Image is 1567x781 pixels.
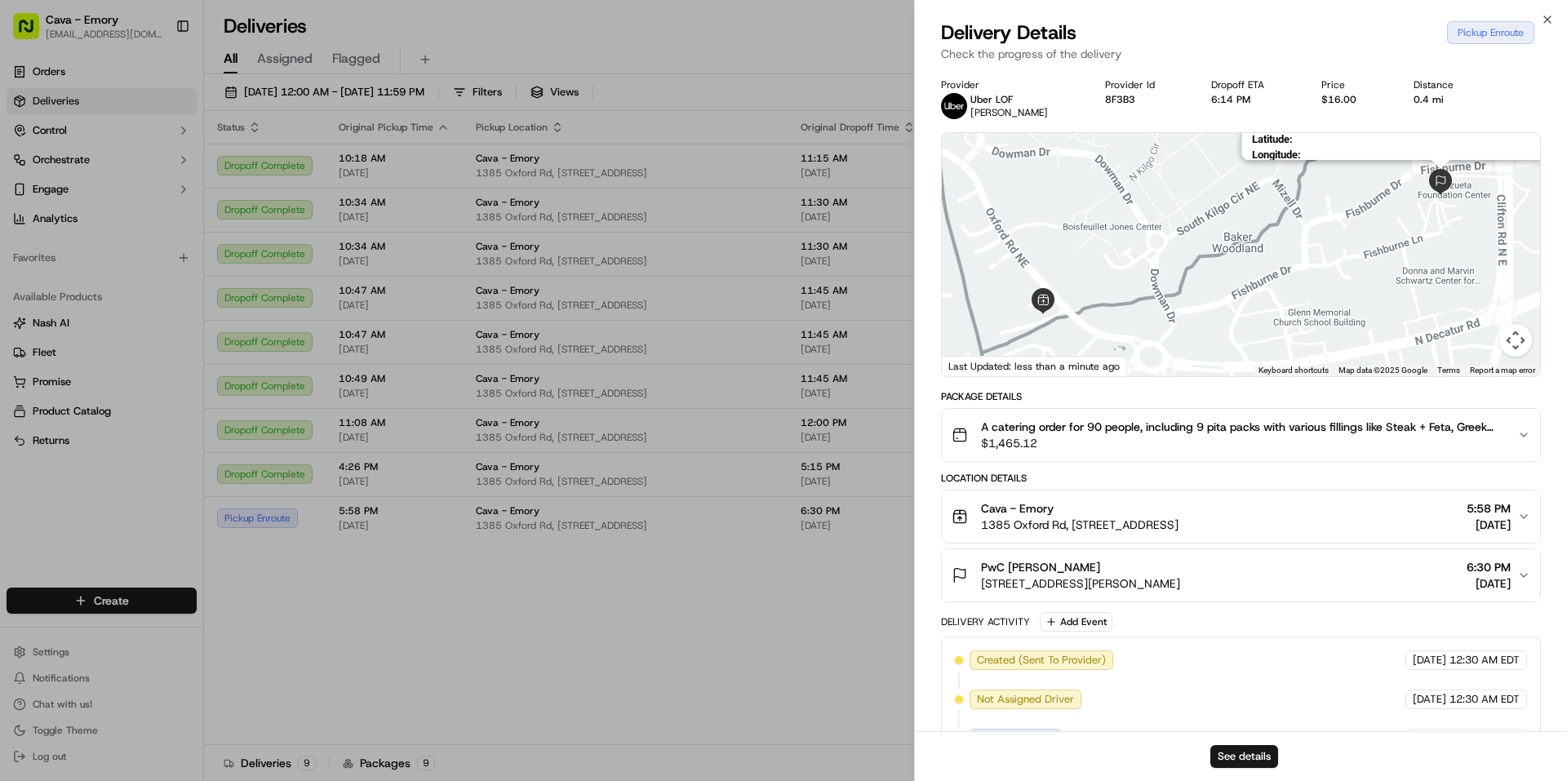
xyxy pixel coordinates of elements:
span: [STREET_ADDRESS][PERSON_NAME] [981,575,1180,592]
button: Add Event [1040,612,1112,632]
span: 12:30 AM EDT [1449,653,1520,668]
img: Grace Nketiah [16,282,42,308]
div: Price [1321,78,1387,91]
div: Dropoff ETA [1211,78,1295,91]
p: Welcome 👋 [16,65,297,91]
div: 0.4 mi [1414,93,1485,106]
div: Past conversations [16,212,109,225]
a: Open this area in Google Maps (opens a new window) [946,355,1000,376]
span: [DATE] [1467,575,1511,592]
div: Provider Id [1105,78,1186,91]
a: 📗Knowledge Base [10,358,131,388]
div: Delivery Activity [941,615,1030,628]
img: uber-new-logo.jpeg [941,93,967,119]
div: We're available if you need us! [73,172,224,185]
a: 💻API Documentation [131,358,269,388]
span: • [135,297,141,310]
a: Report a map error [1470,366,1535,375]
button: 8F3B3 [1105,93,1135,106]
img: Google [946,355,1000,376]
img: 1736555255976-a54dd68f-1ca7-489b-9aae-adbdc363a1c4 [33,254,46,267]
span: 1385 Oxford Rd, [STREET_ADDRESS] [981,517,1179,533]
span: Delivery Details [941,20,1076,46]
span: [DATE] [1413,653,1446,668]
div: Provider [941,78,1079,91]
img: Nash [16,16,49,49]
span: • [138,253,144,266]
span: Cava - Emory [981,500,1054,517]
span: Klarizel Pensader [51,253,135,266]
img: Klarizel Pensader [16,237,42,264]
button: Keyboard shortcuts [1258,365,1329,376]
span: 12:30 AM EDT [1449,692,1520,707]
input: Got a question? Start typing here... [42,105,294,122]
div: Package Details [941,390,1541,403]
button: PwC [PERSON_NAME][STREET_ADDRESS][PERSON_NAME]6:30 PM[DATE] [942,549,1540,601]
span: [DATE] [147,253,180,266]
span: API Documentation [154,365,262,381]
button: See details [1210,745,1278,768]
span: Longitude : [1251,149,1300,161]
span: $1,465.12 [981,435,1504,451]
button: A catering order for 90 people, including 9 pita packs with various fillings like Steak + Feta, G... [942,409,1540,461]
span: [PERSON_NAME] [970,106,1048,119]
span: Map data ©2025 Google [1338,366,1427,375]
span: Created (Sent To Provider) [977,653,1106,668]
a: Powered byPylon [115,404,198,417]
div: 6:14 PM [1211,93,1295,106]
div: Last Updated: less than a minute ago [942,356,1127,376]
span: [DATE] [1413,692,1446,707]
a: Terms (opens in new tab) [1437,366,1460,375]
p: Check the progress of the delivery [941,46,1541,62]
span: PwC [PERSON_NAME] [981,559,1100,575]
span: Not Assigned Driver [977,692,1074,707]
p: Uber LOF [970,93,1048,106]
button: Start new chat [277,161,297,180]
button: See all [253,209,297,229]
span: [PERSON_NAME] [51,297,132,310]
span: [DATE] [1467,517,1511,533]
span: Knowledge Base [33,365,125,381]
span: 6:30 PM [1467,559,1511,575]
button: Map camera controls [1499,324,1532,357]
button: Cava - Emory1385 Oxford Rd, [STREET_ADDRESS]5:58 PM[DATE] [942,490,1540,543]
div: $16.00 [1321,93,1387,106]
span: Pylon [162,405,198,417]
div: Start new chat [73,156,268,172]
img: 1736555255976-a54dd68f-1ca7-489b-9aae-adbdc363a1c4 [16,156,46,185]
img: 1736555255976-a54dd68f-1ca7-489b-9aae-adbdc363a1c4 [33,298,46,311]
div: 📗 [16,366,29,379]
img: 4920774857489_3d7f54699973ba98c624_72.jpg [34,156,64,185]
div: Location Details [941,472,1541,485]
div: Distance [1414,78,1485,91]
div: 💻 [138,366,151,379]
span: Latitude : [1251,133,1292,145]
span: A catering order for 90 people, including 9 pita packs with various fillings like Steak + Feta, G... [981,419,1504,435]
span: [DATE] [144,297,178,310]
span: 5:58 PM [1467,500,1511,517]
